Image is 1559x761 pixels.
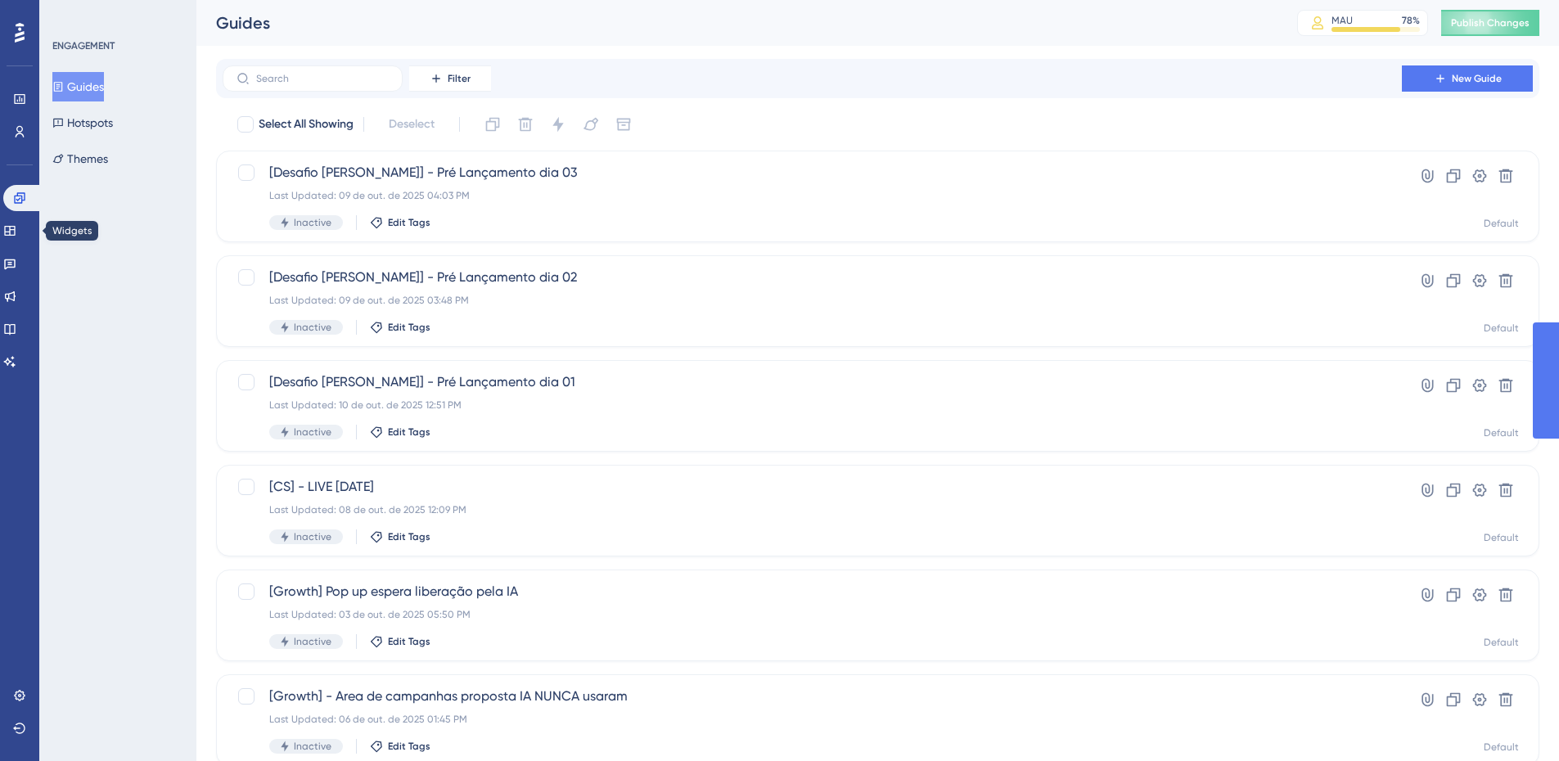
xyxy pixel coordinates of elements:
[1484,426,1519,439] div: Default
[269,163,1355,182] span: [Desafio [PERSON_NAME]] - Pré Lançamento dia 03
[269,477,1355,497] span: [CS] - LIVE [DATE]
[269,713,1355,726] div: Last Updated: 06 de out. de 2025 01:45 PM
[259,115,354,134] span: Select All Showing
[389,115,435,134] span: Deselect
[1484,741,1519,754] div: Default
[269,399,1355,412] div: Last Updated: 10 de out. de 2025 12:51 PM
[1452,72,1502,85] span: New Guide
[216,11,1256,34] div: Guides
[388,321,430,334] span: Edit Tags
[52,108,113,137] button: Hotspots
[256,73,389,84] input: Search
[1484,322,1519,335] div: Default
[370,530,430,543] button: Edit Tags
[370,426,430,439] button: Edit Tags
[269,582,1355,601] span: [Growth] Pop up espera liberação pela IA
[1402,65,1533,92] button: New Guide
[1490,696,1539,745] iframe: UserGuiding AI Assistant Launcher
[370,216,430,229] button: Edit Tags
[370,321,430,334] button: Edit Tags
[1451,16,1530,29] span: Publish Changes
[1402,14,1420,27] div: 78 %
[269,503,1355,516] div: Last Updated: 08 de out. de 2025 12:09 PM
[370,740,430,753] button: Edit Tags
[1331,14,1353,27] div: MAU
[409,65,491,92] button: Filter
[374,110,449,139] button: Deselect
[388,635,430,648] span: Edit Tags
[269,189,1355,202] div: Last Updated: 09 de out. de 2025 04:03 PM
[1484,217,1519,230] div: Default
[294,216,331,229] span: Inactive
[294,530,331,543] span: Inactive
[1484,636,1519,649] div: Default
[294,740,331,753] span: Inactive
[388,426,430,439] span: Edit Tags
[269,294,1355,307] div: Last Updated: 09 de out. de 2025 03:48 PM
[294,426,331,439] span: Inactive
[52,72,104,101] button: Guides
[370,635,430,648] button: Edit Tags
[388,530,430,543] span: Edit Tags
[294,635,331,648] span: Inactive
[448,72,471,85] span: Filter
[269,608,1355,621] div: Last Updated: 03 de out. de 2025 05:50 PM
[388,740,430,753] span: Edit Tags
[1484,531,1519,544] div: Default
[294,321,331,334] span: Inactive
[269,372,1355,392] span: [Desafio [PERSON_NAME]] - Pré Lançamento dia 01
[388,216,430,229] span: Edit Tags
[269,687,1355,706] span: [Growth] - Area de campanhas proposta IA NUNCA usaram
[269,268,1355,287] span: [Desafio [PERSON_NAME]] - Pré Lançamento dia 02
[1441,10,1539,36] button: Publish Changes
[52,144,108,173] button: Themes
[52,39,115,52] div: ENGAGEMENT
